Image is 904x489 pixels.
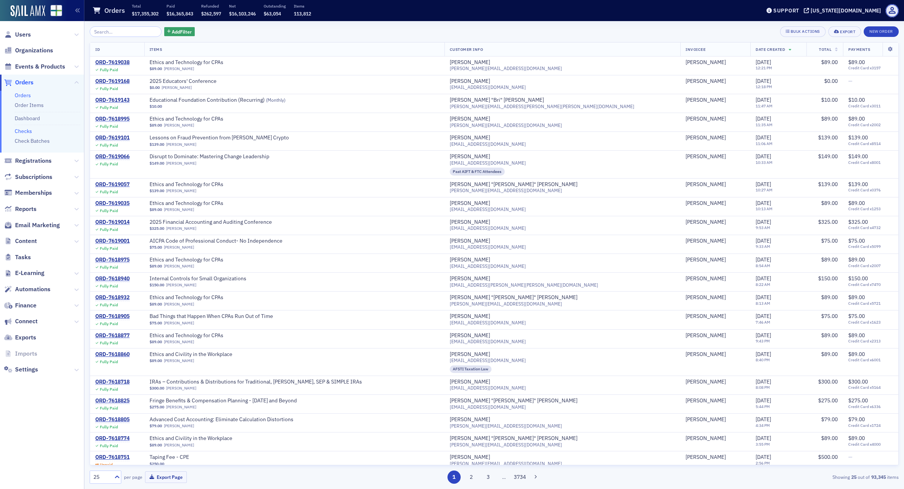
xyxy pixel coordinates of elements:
div: [PERSON_NAME] [686,238,726,244]
button: 3734 [513,471,527,484]
a: Connect [4,317,38,325]
a: ORD-7618940 [95,275,130,282]
div: ORD-7618995 [95,116,130,122]
span: Fringe Benefits & Compensation Planning - Today and Beyond [150,397,297,404]
span: $16,103,246 [229,11,256,17]
div: Fully Paid [100,105,118,110]
span: Taping Fee - CPE [150,454,244,461]
a: [PERSON_NAME] [450,59,490,66]
span: Orders [15,78,34,87]
span: Ethics and Technology for CPAs [150,200,244,207]
div: Bulk Actions [791,29,820,34]
span: Customer Info [450,47,483,52]
div: [PERSON_NAME] [686,379,726,385]
span: $0.00 [150,85,160,90]
a: Ethics and Civility in the Workplace [150,435,244,442]
span: [EMAIL_ADDRESS][DOMAIN_NAME] [450,84,526,90]
span: Reports [15,205,37,213]
a: [PERSON_NAME] [164,264,194,269]
span: Settings [15,365,38,374]
a: 2025 Financial Accounting and Auditing Conference [150,219,272,226]
span: Automations [15,285,50,293]
a: [PERSON_NAME] [686,200,726,207]
div: [PERSON_NAME] [686,454,726,461]
a: [PERSON_NAME] [450,416,490,423]
div: [PERSON_NAME] [686,59,726,66]
span: Donna Feemster [686,59,745,66]
a: [PERSON_NAME] [686,134,726,141]
a: ORD-7619035 [95,200,130,207]
span: Events & Products [15,63,65,71]
p: Total [132,3,159,9]
a: [PERSON_NAME] [162,85,192,90]
span: $89.00 [821,59,838,66]
div: [PERSON_NAME] [686,153,726,160]
a: [PERSON_NAME] [450,332,490,339]
div: [PERSON_NAME] [686,78,726,85]
button: 1 [447,471,461,484]
span: Ethics and Civility in the Workplace [150,351,244,358]
a: Ethics and Technology for CPAs [150,257,244,263]
a: [PERSON_NAME] [686,275,726,282]
span: $89.00 [848,59,865,66]
a: [PERSON_NAME] [450,379,490,385]
a: [PERSON_NAME] [450,313,490,320]
time: 11:47 AM [756,103,773,108]
div: [PERSON_NAME] [686,219,726,226]
a: IRAs – Contributions & Distributions for Traditional, [PERSON_NAME], SEP & SIMPLE IRAs [150,379,362,385]
div: ORD-7618860 [95,351,130,358]
span: $89.00 [821,115,838,122]
h1: Orders [104,6,125,15]
a: Orders [15,92,31,99]
a: [PERSON_NAME] [166,283,196,287]
span: Ethics and Technology for CPAs [150,116,244,122]
a: [PERSON_NAME] "Bri" [PERSON_NAME] [450,97,544,104]
a: 2025 Educators' Conference [150,78,244,85]
a: ORD-7619168 [95,78,130,85]
div: [PERSON_NAME] [686,435,726,442]
a: ORD-7619101 [95,134,130,141]
a: [PERSON_NAME] [686,416,726,423]
a: ORD-7618877 [95,332,130,339]
a: [PERSON_NAME] [164,123,194,128]
a: Exports [4,333,36,342]
div: [PERSON_NAME] [686,97,726,104]
a: [PERSON_NAME] [450,351,490,358]
span: Email Marketing [15,221,60,229]
a: ORD-7618825 [95,397,130,404]
div: [PERSON_NAME] [450,153,490,160]
a: [PERSON_NAME] [450,134,490,141]
a: [PERSON_NAME] "[PERSON_NAME]" [PERSON_NAME] [450,181,577,188]
a: Advanced Cost Accounting: Eliminate Calculation Distortions [150,416,293,423]
a: [PERSON_NAME] [450,116,490,122]
button: 3 [482,471,495,484]
span: Bad Things that Happen When CPAs Run Out of Time [150,313,273,320]
p: Refunded [201,3,221,9]
a: [PERSON_NAME] [450,78,490,85]
a: [PERSON_NAME] [686,294,726,301]
a: [PERSON_NAME] [164,302,194,307]
a: [PERSON_NAME] "[PERSON_NAME]" [PERSON_NAME] [450,435,577,442]
span: Connect [15,317,38,325]
a: Users [4,31,31,39]
p: Paid [166,3,193,9]
span: — [848,78,852,84]
a: [PERSON_NAME] "[PERSON_NAME]" [PERSON_NAME] [450,397,577,404]
span: Subscriptions [15,173,52,181]
a: Ethics and Technology for CPAs [150,294,244,301]
div: [PERSON_NAME] [450,454,490,461]
a: AICPA Code of Professional Conduct- No Independence [150,238,282,244]
a: [PERSON_NAME] [686,332,726,339]
span: Educational Foundation Contribution (Recurring) [150,97,286,104]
